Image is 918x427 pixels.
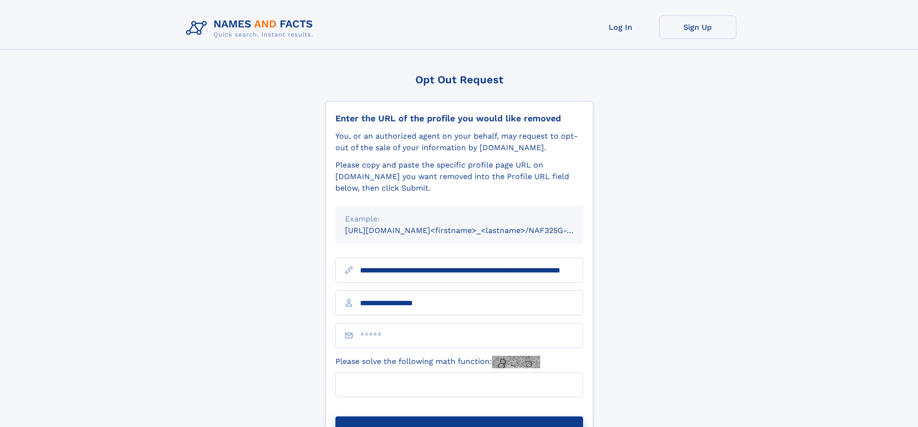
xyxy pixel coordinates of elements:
[182,15,321,41] img: Logo Names and Facts
[335,159,583,194] div: Please copy and paste the specific profile page URL on [DOMAIN_NAME] you want removed into the Pr...
[335,356,540,368] label: Please solve the following math function:
[345,226,601,235] small: [URL][DOMAIN_NAME]<firstname>_<lastname>/NAF325G-xxxxxxxx
[335,130,583,154] div: You, or an authorized agent on your behalf, may request to opt-out of the sale of your informatio...
[325,74,593,86] div: Opt Out Request
[345,213,573,225] div: Example:
[582,15,659,39] a: Log In
[335,113,583,124] div: Enter the URL of the profile you would like removed
[659,15,736,39] a: Sign Up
